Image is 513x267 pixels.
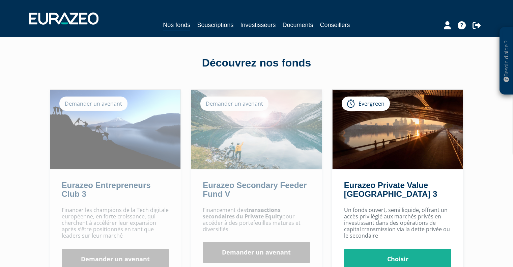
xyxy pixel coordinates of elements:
[200,97,268,111] div: Demander un avenant
[342,97,390,111] div: Evergreen
[50,90,181,169] img: Eurazeo Entrepreneurs Club 3
[203,207,310,233] p: Financement des pour accéder à des portefeuilles matures et diversifiés.
[283,20,313,30] a: Documents
[344,181,437,198] a: Eurazeo Private Value [GEOGRAPHIC_DATA] 3
[29,12,98,25] img: 1732889491-logotype_eurazeo_blanc_rvb.png
[191,90,322,169] img: Eurazeo Secondary Feeder Fund V
[203,206,282,220] strong: transactions secondaires du Private Equity
[503,31,510,91] p: Besoin d'aide ?
[197,20,233,30] a: Souscriptions
[320,20,350,30] a: Conseillers
[240,20,276,30] a: Investisseurs
[62,181,151,198] a: Eurazeo Entrepreneurs Club 3
[62,207,169,239] p: Financer les champions de la Tech digitale européenne, en forte croissance, qui cherchent à accél...
[59,97,127,111] div: Demander un avenant
[344,207,452,239] p: Un fonds ouvert, semi liquide, offrant un accès privilégié aux marchés privés en investissant dan...
[203,181,307,198] a: Eurazeo Secondary Feeder Fund V
[333,90,463,169] img: Eurazeo Private Value Europe 3
[203,242,310,263] a: Demander un avenant
[64,55,449,71] div: Découvrez nos fonds
[163,20,190,31] a: Nos fonds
